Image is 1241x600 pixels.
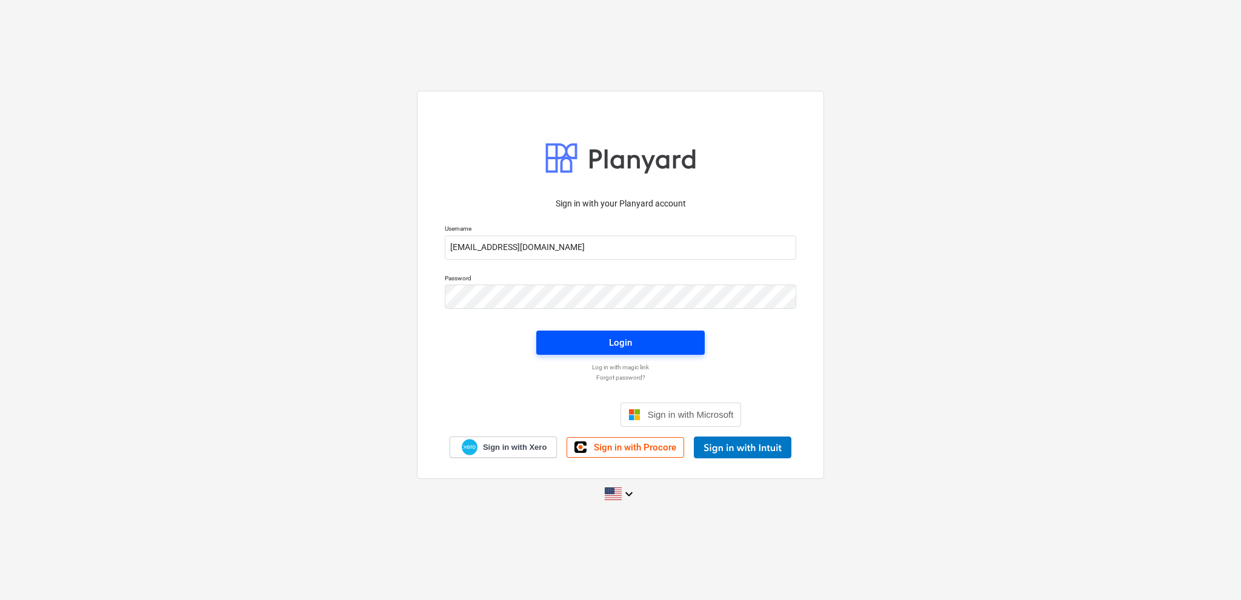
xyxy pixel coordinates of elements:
[628,409,640,421] img: Microsoft logo
[445,274,796,285] p: Password
[494,401,617,428] iframe: Sign in with Google Button
[567,437,684,458] a: Sign in with Procore
[594,442,676,453] span: Sign in with Procore
[450,437,557,458] a: Sign in with Xero
[445,236,796,260] input: Username
[445,197,796,210] p: Sign in with your Planyard account
[439,374,802,381] a: Forgot password?
[445,225,796,235] p: Username
[462,439,477,455] img: Xero logo
[439,363,802,371] a: Log in with magic link
[609,335,632,351] div: Login
[1180,542,1241,600] iframe: Chat Widget
[622,487,636,501] i: keyboard_arrow_down
[536,331,705,355] button: Login
[483,442,547,453] span: Sign in with Xero
[648,409,734,420] span: Sign in with Microsoft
